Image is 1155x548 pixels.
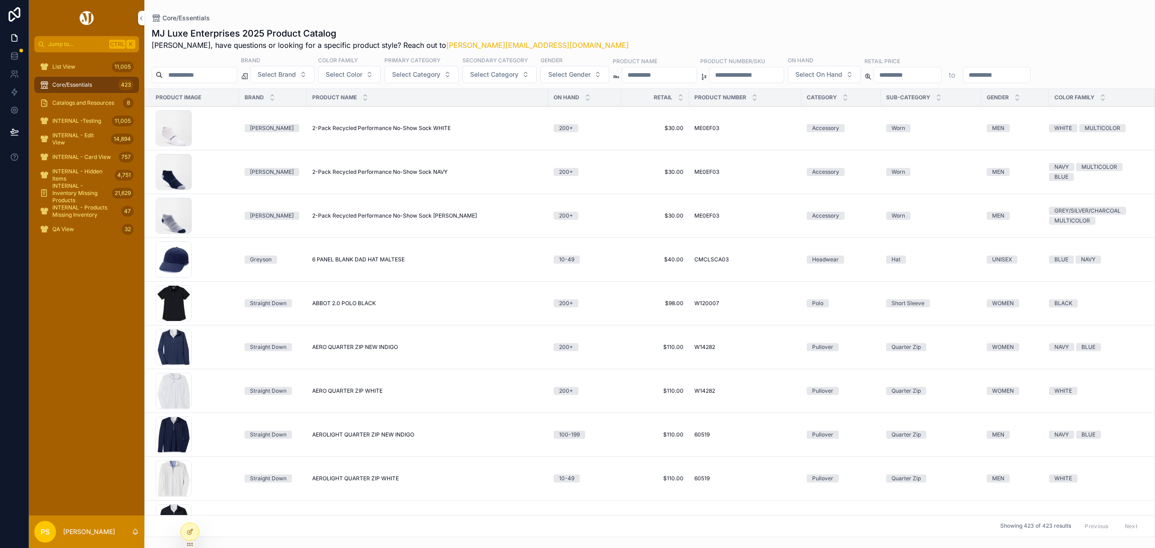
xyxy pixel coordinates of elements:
div: WHITE [1054,474,1072,483]
div: 4,751 [115,170,134,181]
div: 200+ [559,343,573,351]
div: Quarter Zip [892,474,921,483]
span: QA View [52,226,74,233]
a: MEN [987,124,1044,132]
span: $40.00 [627,256,684,263]
div: WOMEN [992,387,1014,395]
a: UNISEX [987,255,1044,264]
a: Worn [886,168,976,176]
a: AEROLIGHT QUARTER ZIP NEW INDIGO [312,431,543,438]
div: Straight Down [250,387,286,395]
span: ABBOT 2.0 POLO BLACK [312,300,376,307]
a: Quarter Zip [886,343,976,351]
a: AEROLIGHT QUARTER ZIP WHITE [312,475,543,482]
a: QA View32 [34,221,139,237]
span: INTERNAL - Products Missing Inventory [52,204,118,218]
a: Straight Down [245,431,301,439]
div: Pullover [812,431,833,439]
span: INTERNAL -Testing [52,117,101,125]
a: MEN [987,431,1044,439]
div: 10-49 [559,255,574,264]
a: Core/Essentials423 [34,77,139,93]
label: Gender [541,56,563,64]
span: 2-Pack Recycled Performance No-Show Sock [PERSON_NAME] [312,212,477,219]
a: NAVYBLUE [1049,431,1144,439]
div: UNISEX [992,255,1012,264]
a: 10-49 [554,255,616,264]
a: W120007 [694,300,796,307]
div: 11,005 [112,61,134,72]
span: Category [807,94,837,101]
div: 757 [119,152,134,163]
div: BLACK [1054,299,1072,307]
span: Product Image [156,94,201,101]
div: BLUE [1054,173,1068,181]
span: ME0EF03 [694,168,719,176]
p: to [949,70,956,80]
div: BLUE [1081,343,1095,351]
button: Select Button [788,66,861,83]
a: Headwear [807,255,875,264]
div: Greyson [250,255,272,264]
a: Straight Down [245,387,301,395]
span: W14282 [694,387,715,395]
span: AERO QUARTER ZIP NEW INDIGO [312,344,398,351]
span: INTERNAL - Hidden Items [52,168,111,182]
a: 10-49 [554,474,616,483]
div: Pullover [812,387,833,395]
div: BLUE [1054,255,1068,264]
button: Select Button [541,66,609,83]
div: NAVY [1081,255,1095,264]
a: $30.00 [627,168,684,176]
span: ME0EF03 [694,212,719,219]
a: WOMEN [987,343,1044,351]
a: Accessory [807,212,875,220]
a: $30.00 [627,125,684,132]
div: NAVY [1054,163,1069,171]
div: MEN [992,168,1004,176]
a: [PERSON_NAME][EMAIL_ADDRESS][DOMAIN_NAME] [446,41,629,50]
div: NAVY [1054,343,1069,351]
a: AERO QUARTER ZIP NEW INDIGO [312,344,543,351]
a: $30.00 [627,212,684,219]
a: 60519 [694,431,796,438]
span: Select Color [326,70,362,79]
a: List View11,005 [34,59,139,75]
a: Quarter Zip [886,431,976,439]
a: ABBOT 2.0 POLO BLACK [312,300,543,307]
a: Greyson [245,255,301,264]
div: MULTICOLOR [1081,163,1117,171]
a: $110.00 [627,431,684,438]
div: 32 [122,224,134,235]
span: K [127,41,134,48]
div: 200+ [559,299,573,307]
div: WOMEN [992,343,1014,351]
a: Pullover [807,431,875,439]
div: Worn [892,168,905,176]
span: Select Category [470,70,518,79]
a: Polo [807,299,875,307]
a: Straight Down [245,343,301,351]
a: WHITEMULTICOLOR [1049,124,1144,132]
div: Hat [892,255,901,264]
span: Jump to... [48,41,106,48]
span: Product Number [694,94,746,101]
div: 10-49 [559,474,574,483]
a: INTERNAL - Hidden Items4,751 [34,167,139,183]
a: Pullover [807,343,875,351]
span: AEROLIGHT QUARTER ZIP NEW INDIGO [312,431,414,438]
a: 6 PANEL BLANK DAD HAT MALTESE [312,256,543,263]
a: 2-Pack Recycled Performance No-Show Sock NAVY [312,168,543,176]
div: MEN [992,212,1004,220]
span: [PERSON_NAME], have questions or looking for a specific product style? Reach out to [152,40,629,51]
span: Color Family [1054,94,1095,101]
span: CMCLSCA03 [694,256,729,263]
span: 60519 [694,475,710,482]
a: 200+ [554,343,616,351]
span: Ctrl [109,40,125,49]
a: Straight Down [245,474,301,483]
a: GREY/SILVER/CHARCOALMULTICOLOR [1049,207,1144,225]
div: Short Sleeve [892,299,924,307]
a: Hat [886,255,976,264]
